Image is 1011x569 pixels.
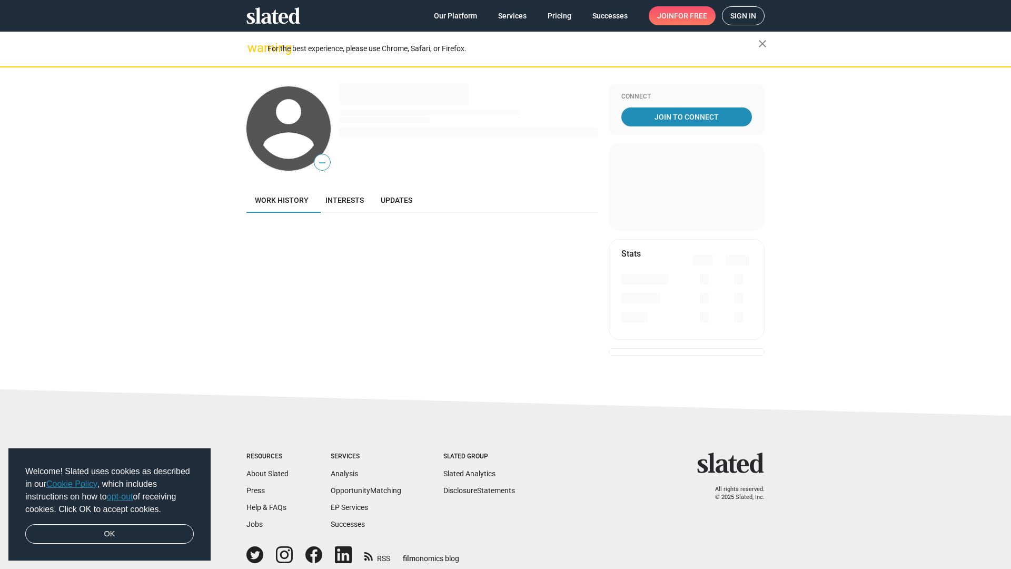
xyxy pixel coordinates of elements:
[722,6,765,25] a: Sign in
[621,93,752,101] div: Connect
[246,469,289,478] a: About Slated
[267,42,758,56] div: For the best experience, please use Chrome, Safari, or Firefox.
[539,6,580,25] a: Pricing
[443,486,515,495] a: DisclosureStatements
[25,524,194,544] a: dismiss cookie message
[372,188,421,213] a: Updates
[325,196,364,204] span: Interests
[25,465,194,516] span: Welcome! Slated uses cookies as described in our , which includes instructions on how to of recei...
[8,448,211,561] div: cookieconsent
[246,453,289,461] div: Resources
[246,503,286,512] a: Help & FAQs
[498,6,527,25] span: Services
[584,6,636,25] a: Successes
[704,486,765,501] p: All rights reserved. © 2025 Slated, Inc.
[443,469,495,478] a: Slated Analytics
[548,6,571,25] span: Pricing
[107,492,133,501] a: opt-out
[443,453,515,461] div: Slated Group
[490,6,535,25] a: Services
[434,6,477,25] span: Our Platform
[364,547,390,564] a: RSS
[331,469,358,478] a: Analysis
[381,196,412,204] span: Updates
[331,520,365,528] a: Successes
[247,42,260,54] mat-icon: warning
[621,248,641,259] mat-card-title: Stats
[649,6,716,25] a: Joinfor free
[403,545,459,564] a: filmonomics blog
[314,156,330,170] span: —
[331,453,401,461] div: Services
[657,6,707,25] span: Join
[317,188,372,213] a: Interests
[46,479,97,488] a: Cookie Policy
[425,6,485,25] a: Our Platform
[592,6,628,25] span: Successes
[621,107,752,126] a: Join To Connect
[730,7,756,25] span: Sign in
[246,486,265,495] a: Press
[331,486,401,495] a: OpportunityMatching
[623,107,750,126] span: Join To Connect
[756,37,769,50] mat-icon: close
[246,520,263,528] a: Jobs
[255,196,309,204] span: Work history
[674,6,707,25] span: for free
[403,554,415,563] span: film
[331,503,368,512] a: EP Services
[246,188,317,213] a: Work history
